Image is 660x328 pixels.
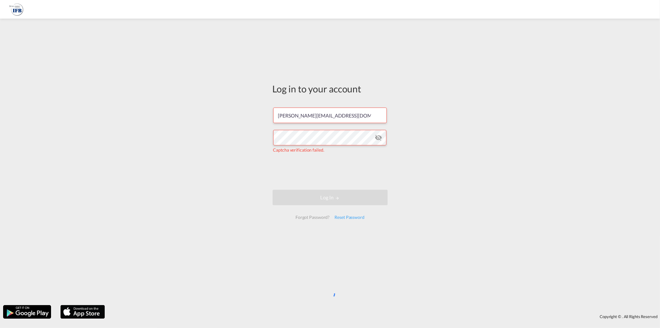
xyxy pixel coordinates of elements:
iframe: reCAPTCHA [283,159,377,184]
md-icon: icon-eye-off [375,134,382,141]
div: Copyright © . All Rights Reserved [108,311,660,322]
img: google.png [2,304,52,319]
img: 2b726980256c11eeaa87296e05903fd5.png [9,2,23,16]
button: LOGIN [273,190,388,205]
div: Forgot Password? [293,212,332,223]
span: Captcha verification failed. [273,147,324,153]
input: Enter email/phone number [273,108,387,123]
img: apple.png [60,304,106,319]
div: Log in to your account [273,82,388,95]
div: Reset Password [332,212,367,223]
